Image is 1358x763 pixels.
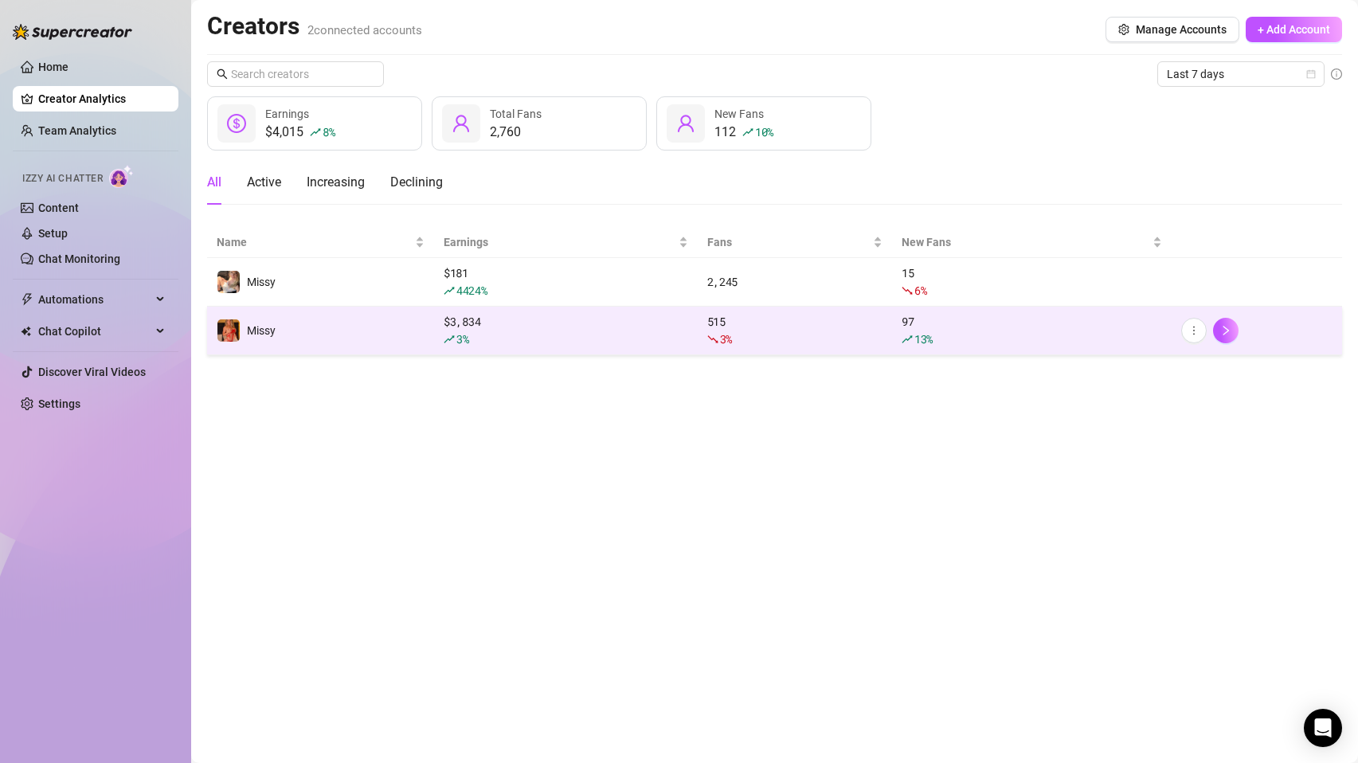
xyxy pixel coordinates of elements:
span: 13 % [914,331,933,346]
div: $ 3,834 [444,313,688,348]
span: Chat Copilot [38,319,151,344]
span: Missy [247,324,276,337]
div: 515 [707,313,883,348]
span: + Add Account [1258,23,1330,36]
a: Discover Viral Videos [38,366,146,378]
a: Chat Monitoring [38,252,120,265]
div: 2,760 [490,123,542,142]
span: calendar [1306,69,1316,79]
a: Creator Analytics [38,86,166,112]
span: 10 % [755,124,773,139]
img: Missy [217,271,240,293]
a: Settings [38,397,80,410]
div: 15 [902,264,1162,299]
span: rise [310,127,321,138]
span: right [1220,325,1231,336]
span: Earnings [265,108,309,120]
span: 8 % [323,124,335,139]
div: 97 [902,313,1162,348]
span: info-circle [1331,68,1342,80]
div: 112 [714,123,773,142]
a: Content [38,202,79,214]
span: thunderbolt [21,293,33,306]
th: Name [207,227,434,258]
div: All [207,173,221,192]
span: 4424 % [456,283,487,298]
span: Manage Accounts [1136,23,1227,36]
span: Last 7 days [1167,62,1315,86]
span: user [676,114,695,133]
a: Setup [38,227,68,240]
span: New Fans [902,233,1149,251]
span: Automations [38,287,151,312]
span: user [452,114,471,133]
div: 2,245 [707,273,883,291]
span: Name [217,233,412,251]
div: Open Intercom Messenger [1304,709,1342,747]
span: dollar-circle [227,114,246,133]
button: right [1213,318,1239,343]
img: logo-BBDzfeDw.svg [13,24,132,40]
span: 6 % [914,283,926,298]
span: setting [1118,24,1129,35]
h2: Creators [207,11,422,41]
div: Increasing [307,173,365,192]
span: rise [742,127,753,138]
button: Manage Accounts [1106,17,1239,42]
img: Missy [217,319,240,342]
span: rise [444,285,455,296]
span: fall [902,285,913,296]
div: Declining [390,173,443,192]
span: Total Fans [490,108,542,120]
span: search [217,68,228,80]
th: Earnings [434,227,698,258]
span: 3 % [456,331,468,346]
span: more [1188,325,1200,336]
th: New Fans [892,227,1172,258]
img: Chat Copilot [21,326,31,337]
span: rise [444,334,455,345]
a: Home [38,61,68,73]
span: Izzy AI Chatter [22,171,103,186]
div: $ 181 [444,264,688,299]
span: rise [902,334,913,345]
span: New Fans [714,108,764,120]
div: $4,015 [265,123,335,142]
span: Earnings [444,233,675,251]
div: Active [247,173,281,192]
span: Fans [707,233,870,251]
img: AI Chatter [109,165,134,188]
span: 2 connected accounts [307,23,422,37]
button: + Add Account [1246,17,1342,42]
input: Search creators [231,65,362,83]
span: 3 % [720,331,732,346]
span: Missy [247,276,276,288]
span: fall [707,334,718,345]
th: Fans [698,227,892,258]
a: Team Analytics [38,124,116,137]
